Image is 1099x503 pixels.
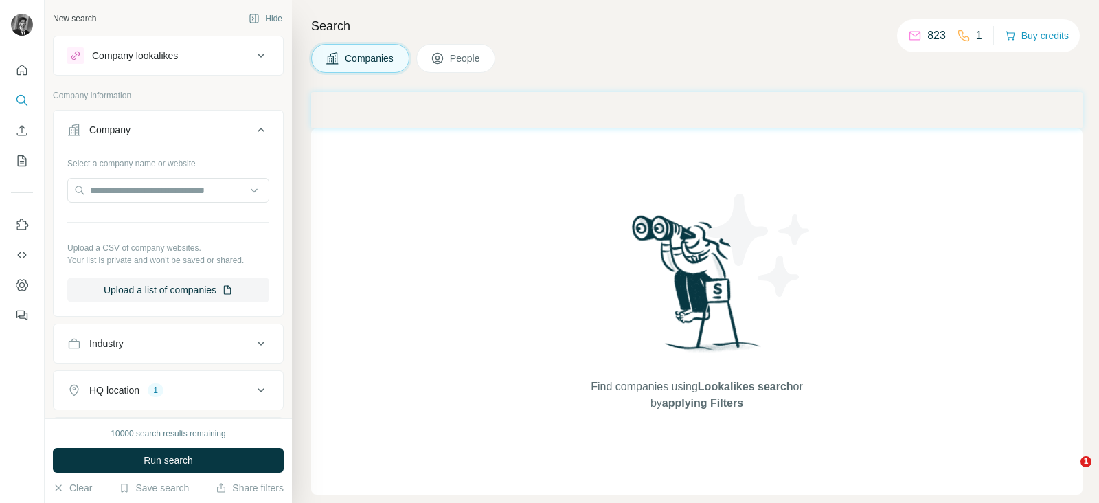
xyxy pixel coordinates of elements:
p: 1 [976,27,982,44]
button: Run search [53,448,284,473]
span: Companies [345,52,395,65]
div: HQ location [89,383,139,397]
p: Your list is private and won't be saved or shared. [67,254,269,267]
span: Run search [144,454,193,467]
button: Industry [54,327,283,360]
img: Surfe Illustration - Stars [697,183,821,307]
button: Enrich CSV [11,118,33,143]
button: Search [11,88,33,113]
button: Buy credits [1005,26,1069,45]
button: Quick start [11,58,33,82]
h4: Search [311,16,1083,36]
img: Avatar [11,14,33,36]
button: Hide [239,8,292,29]
p: 823 [927,27,946,44]
button: Dashboard [11,273,33,298]
p: Upload a CSV of company websites. [67,242,269,254]
div: Company [89,123,131,137]
button: Save search [119,481,189,495]
button: Clear [53,481,92,495]
div: Select a company name or website [67,152,269,170]
button: HQ location1 [54,374,283,407]
button: Company [54,113,283,152]
button: Company lookalikes [54,39,283,72]
div: 10000 search results remaining [111,427,225,440]
button: Upload a list of companies [67,278,269,302]
button: Use Surfe on LinkedIn [11,212,33,237]
div: 1 [148,384,163,396]
span: Find companies using or by [587,379,806,412]
div: New search [53,12,96,25]
img: Surfe Illustration - Woman searching with binoculars [626,212,769,365]
iframe: Intercom live chat [1052,456,1085,489]
span: applying Filters [662,397,743,409]
span: 1 [1080,456,1091,467]
button: Share filters [216,481,284,495]
span: Lookalikes search [698,381,793,392]
button: Use Surfe API [11,243,33,267]
button: Feedback [11,303,33,328]
div: Industry [89,337,124,350]
span: People [450,52,481,65]
div: Company lookalikes [92,49,178,63]
iframe: Banner [311,92,1083,128]
button: My lists [11,148,33,173]
p: Company information [53,89,284,102]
